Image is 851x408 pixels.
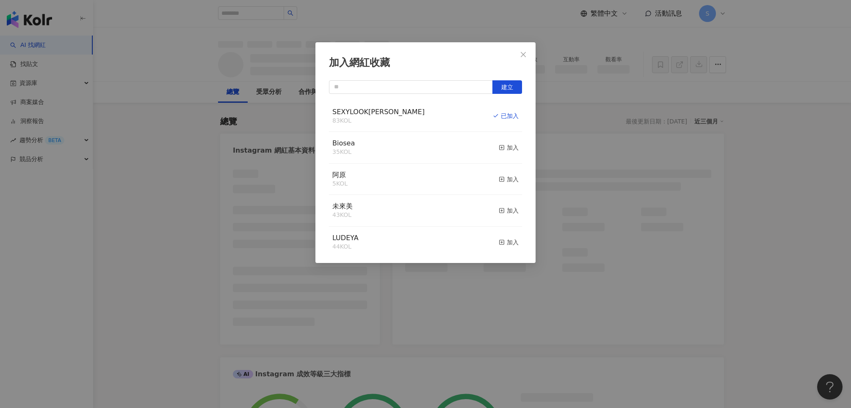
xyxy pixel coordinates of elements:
div: 加入 [499,143,519,152]
a: 未來美 [332,203,353,210]
button: Close [515,46,532,63]
div: 已加入 [493,111,519,120]
a: Biosea [332,140,355,147]
div: 加入網紅收藏 [329,56,522,70]
span: 阿原 [332,171,346,179]
div: 43 KOL [332,211,353,219]
button: 加入 [499,233,519,251]
a: 阿原 [332,172,346,178]
button: 加入 [499,139,519,156]
div: 83 KOL [332,117,425,125]
button: 已加入 [493,107,519,125]
button: 加入 [499,170,519,188]
div: 加入 [499,206,519,215]
div: 35 KOL [332,148,355,156]
div: 44 KOL [332,243,359,251]
span: close [520,51,527,58]
span: LUDEYA [332,234,359,242]
div: 加入 [499,175,519,184]
button: 建立 [492,80,522,94]
a: SEXYLOOK[PERSON_NAME] [332,109,425,115]
button: 加入 [499,202,519,219]
span: 未來美 [332,202,353,210]
span: SEXYLOOK[PERSON_NAME] [332,108,425,116]
span: 建立 [501,84,513,90]
span: Biosea [332,139,355,147]
div: 加入 [499,238,519,247]
a: LUDEYA [332,235,359,241]
div: 5 KOL [332,180,348,188]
